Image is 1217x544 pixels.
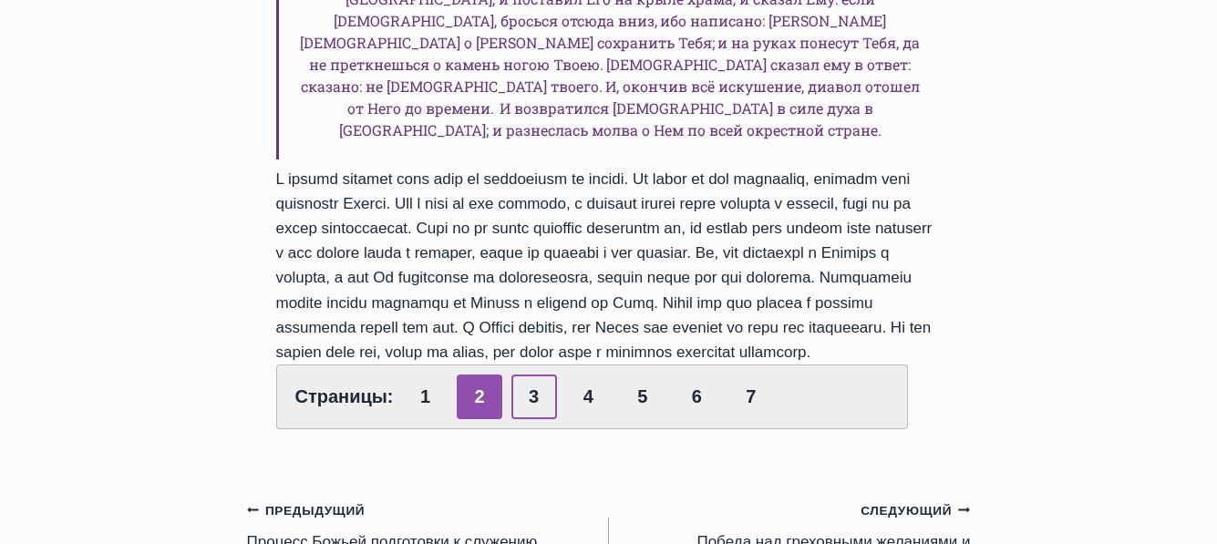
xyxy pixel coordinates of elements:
[674,375,719,419] a: 6
[728,375,774,419] a: 7
[276,364,909,429] div: Страницы:
[247,501,366,521] small: Предыдущий
[565,375,611,419] a: 4
[620,375,665,419] a: 5
[511,375,557,419] a: 3
[403,375,449,419] a: 1
[861,501,970,521] small: Следующий
[457,375,502,419] span: 2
